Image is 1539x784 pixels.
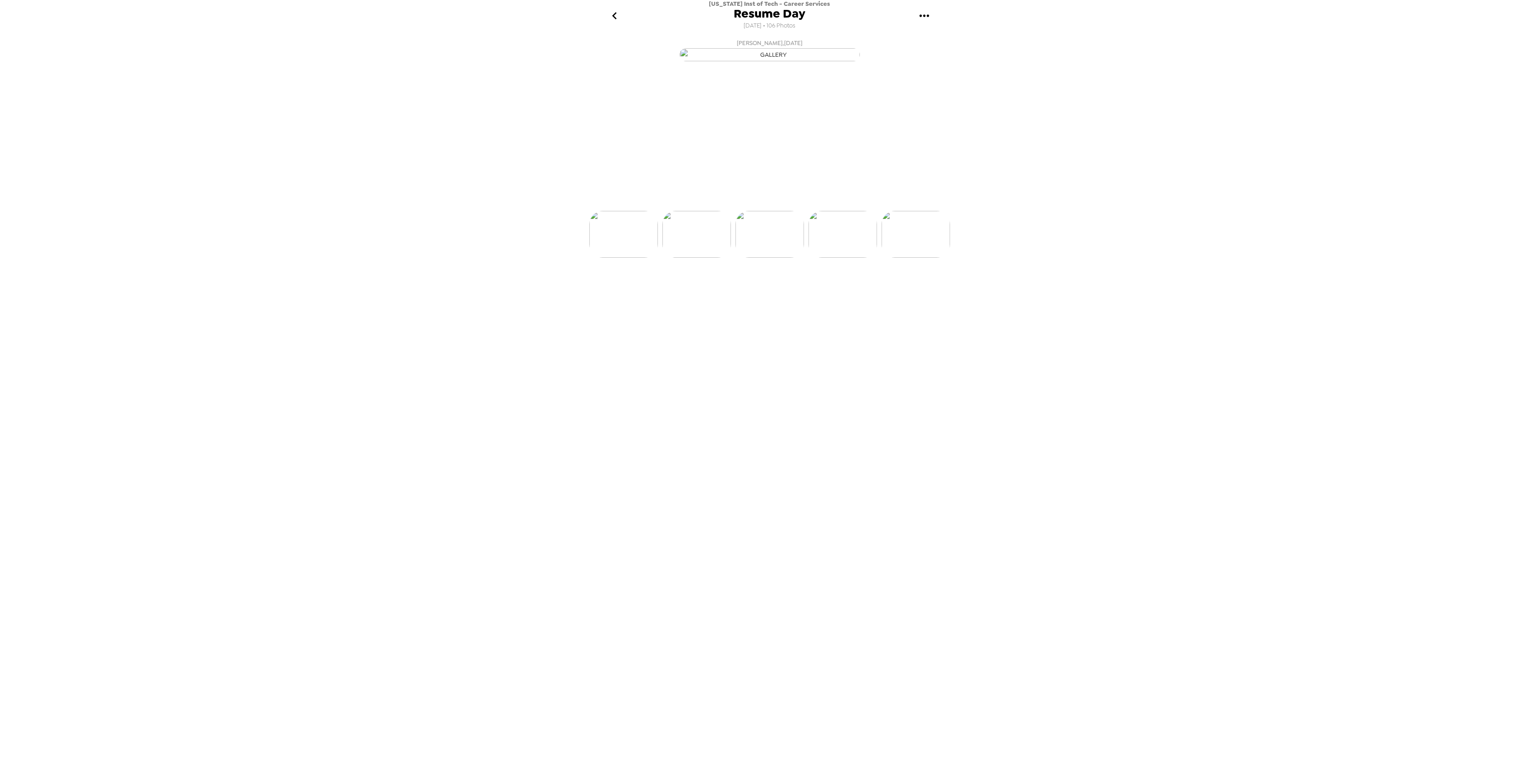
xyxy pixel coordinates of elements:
img: gallery [589,211,658,258]
button: [PERSON_NAME],[DATE] [589,35,950,64]
span: [PERSON_NAME] , [DATE] [737,38,803,48]
button: go back [600,1,629,31]
button: gallery menu [910,1,939,31]
span: Resume Day [734,8,805,20]
img: gallery [809,211,877,258]
img: gallery [735,211,804,258]
img: gallery [882,211,950,258]
img: gallery [680,48,860,61]
span: [DATE] • 106 Photos [744,20,795,32]
img: gallery [662,211,731,258]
